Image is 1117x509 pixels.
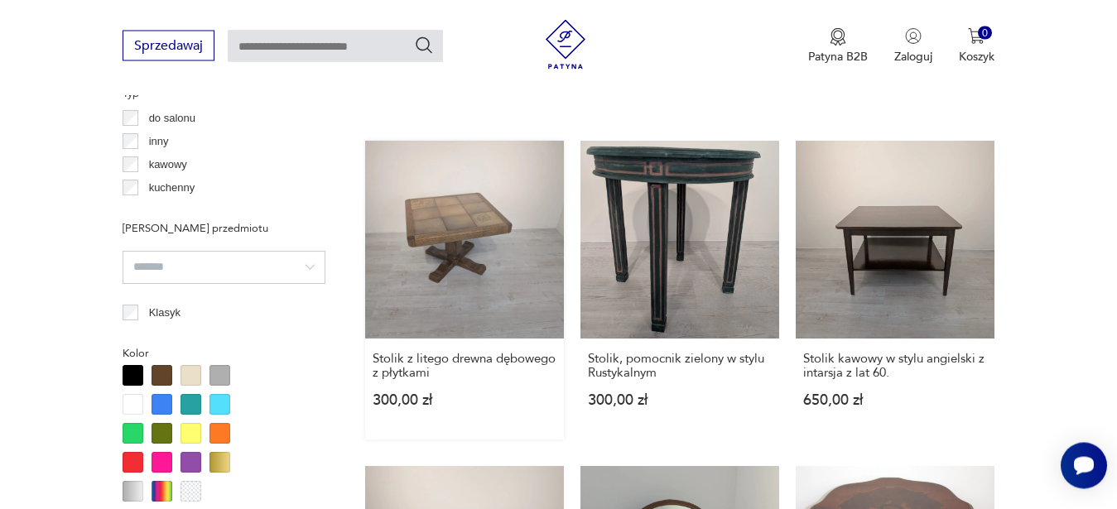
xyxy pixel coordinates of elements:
img: Ikona koszyka [968,28,985,45]
p: inny [149,133,169,151]
p: Klasyk [149,305,181,323]
button: Patyna B2B [808,28,868,65]
a: Stolik kawowy w stylu angielski z intarsja z lat 60.Stolik kawowy w stylu angielski z intarsja z ... [796,142,994,441]
button: 0Koszyk [959,28,994,65]
img: Ikona medalu [830,28,846,46]
a: Stolik, pomocnik zielony w stylu RustykalnymStolik, pomocnik zielony w stylu Rustykalnym300,00 zł [580,142,779,441]
div: 0 [978,26,992,41]
p: kawowy [149,156,187,175]
a: Sprzedawaj [123,41,214,53]
p: 650,00 zł [803,394,987,408]
p: [PERSON_NAME] przedmiotu [123,220,325,238]
button: Szukaj [414,36,434,55]
h3: Stolik kawowy w stylu angielski z intarsja z lat 60. [803,353,987,381]
a: Ikona medaluPatyna B2B [808,28,868,65]
p: Koszyk [959,49,994,65]
p: Zaloguj [894,49,932,65]
h3: Stolik, pomocnik zielony w stylu Rustykalnym [588,353,772,381]
img: Patyna - sklep z meblami i dekoracjami vintage [541,20,590,70]
iframe: Smartsupp widget button [1061,443,1107,489]
p: kuchenny [149,180,195,198]
h3: Stolik z litego drewna dębowego z płytkami [373,353,556,381]
p: 300,00 zł [373,394,556,408]
p: Patyna B2B [808,49,868,65]
a: Stolik z litego drewna dębowego z płytkamiStolik z litego drewna dębowego z płytkami300,00 zł [365,142,564,441]
p: Kolor [123,345,325,363]
p: 300,00 zł [588,394,772,408]
button: Zaloguj [894,28,932,65]
img: Ikonka użytkownika [905,28,922,45]
button: Sprzedawaj [123,31,214,61]
p: do salonu [149,110,195,128]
